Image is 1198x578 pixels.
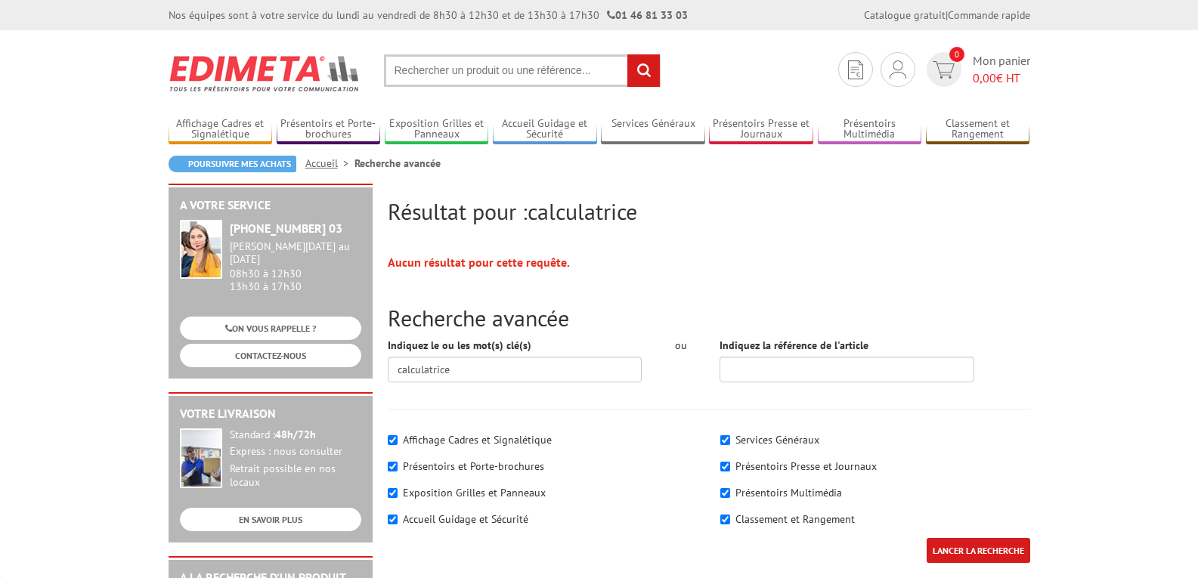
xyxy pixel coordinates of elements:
[627,54,660,87] input: rechercher
[528,196,637,226] span: calculatrice
[735,486,842,499] label: Présentoirs Multimédia
[230,445,361,459] div: Express : nous consulter
[275,428,316,441] strong: 48h/72h
[973,70,996,85] span: 0,00
[720,435,730,445] input: Services Généraux
[720,462,730,471] input: Présentoirs Presse et Journaux
[890,60,906,79] img: devis rapide
[388,488,398,498] input: Exposition Grilles et Panneaux
[180,220,222,279] img: widget-service.jpg
[720,515,730,524] input: Classement et Rangement
[664,338,697,353] div: ou
[230,240,361,292] div: 08h30 à 12h30 13h30 à 17h30
[973,52,1030,87] span: Mon panier
[926,117,1030,142] a: Classement et Rangement
[403,512,528,526] label: Accueil Guidage et Sécurité
[384,54,661,87] input: Rechercher un produit ou une référence...
[354,156,441,171] li: Recherche avancée
[180,317,361,340] a: ON VOUS RAPPELLE ?
[385,117,489,142] a: Exposition Grilles et Panneaux
[927,538,1030,563] input: LANCER LA RECHERCHE
[949,47,964,62] span: 0
[735,459,877,473] label: Présentoirs Presse et Journaux
[169,117,273,142] a: Affichage Cadres et Signalétique
[180,428,222,488] img: widget-livraison.jpg
[720,338,868,353] label: Indiquez la référence de l'article
[709,117,813,142] a: Présentoirs Presse et Journaux
[388,515,398,524] input: Accueil Guidage et Sécurité
[403,433,552,447] label: Affichage Cadres et Signalétique
[388,199,1030,224] h2: Résultat pour :
[277,117,381,142] a: Présentoirs et Porte-brochures
[735,433,819,447] label: Services Généraux
[230,221,342,236] strong: [PHONE_NUMBER] 03
[230,462,361,490] div: Retrait possible en nos locaux
[601,117,705,142] a: Services Généraux
[720,488,730,498] input: Présentoirs Multimédia
[180,508,361,531] a: EN SAVOIR PLUS
[493,117,597,142] a: Accueil Guidage et Sécurité
[180,344,361,367] a: CONTACTEZ-NOUS
[973,70,1030,87] span: € HT
[818,117,922,142] a: Présentoirs Multimédia
[388,338,531,353] label: Indiquez le ou les mot(s) clé(s)
[403,459,544,473] label: Présentoirs et Porte-brochures
[230,428,361,442] div: Standard :
[180,407,361,421] h2: Votre livraison
[848,60,863,79] img: devis rapide
[403,486,546,499] label: Exposition Grilles et Panneaux
[305,156,354,170] a: Accueil
[864,8,1030,23] div: |
[169,45,361,101] img: Edimeta
[933,61,955,79] img: devis rapide
[388,462,398,471] input: Présentoirs et Porte-brochures
[948,8,1030,22] a: Commande rapide
[388,255,570,270] strong: Aucun résultat pour cette requête.
[180,199,361,212] h2: A votre service
[735,512,855,526] label: Classement et Rangement
[607,8,688,22] strong: 01 46 81 33 03
[388,435,398,445] input: Affichage Cadres et Signalétique
[169,156,296,172] a: Poursuivre mes achats
[923,52,1030,87] a: devis rapide 0 Mon panier 0,00€ HT
[388,305,1030,330] h2: Recherche avancée
[169,8,688,23] div: Nos équipes sont à votre service du lundi au vendredi de 8h30 à 12h30 et de 13h30 à 17h30
[230,240,361,266] div: [PERSON_NAME][DATE] au [DATE]
[864,8,946,22] a: Catalogue gratuit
